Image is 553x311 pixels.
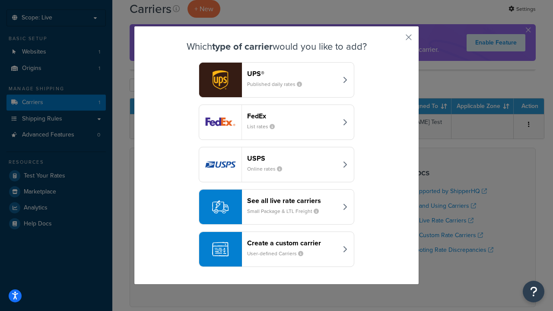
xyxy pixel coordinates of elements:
h3: Which would you like to add? [156,41,397,52]
button: usps logoUSPSOnline rates [199,147,354,182]
button: See all live rate carriersSmall Package & LTL Freight [199,189,354,225]
button: Open Resource Center [523,281,544,302]
small: User-defined Carriers [247,250,310,257]
header: FedEx [247,112,337,120]
small: Online rates [247,165,289,173]
small: List rates [247,123,282,130]
button: ups logoUPS®Published daily rates [199,62,354,98]
header: See all live rate carriers [247,197,337,205]
strong: type of carrier [212,39,273,54]
button: fedEx logoFedExList rates [199,105,354,140]
img: icon-carrier-liverate-becf4550.svg [212,199,229,215]
img: fedEx logo [199,105,242,140]
img: usps logo [199,147,242,182]
button: Create a custom carrierUser-defined Carriers [199,232,354,267]
small: Published daily rates [247,80,309,88]
header: USPS [247,154,337,162]
img: icon-carrier-custom-c93b8a24.svg [212,241,229,257]
header: Create a custom carrier [247,239,337,247]
header: UPS® [247,70,337,78]
img: ups logo [199,63,242,97]
small: Small Package & LTL Freight [247,207,326,215]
